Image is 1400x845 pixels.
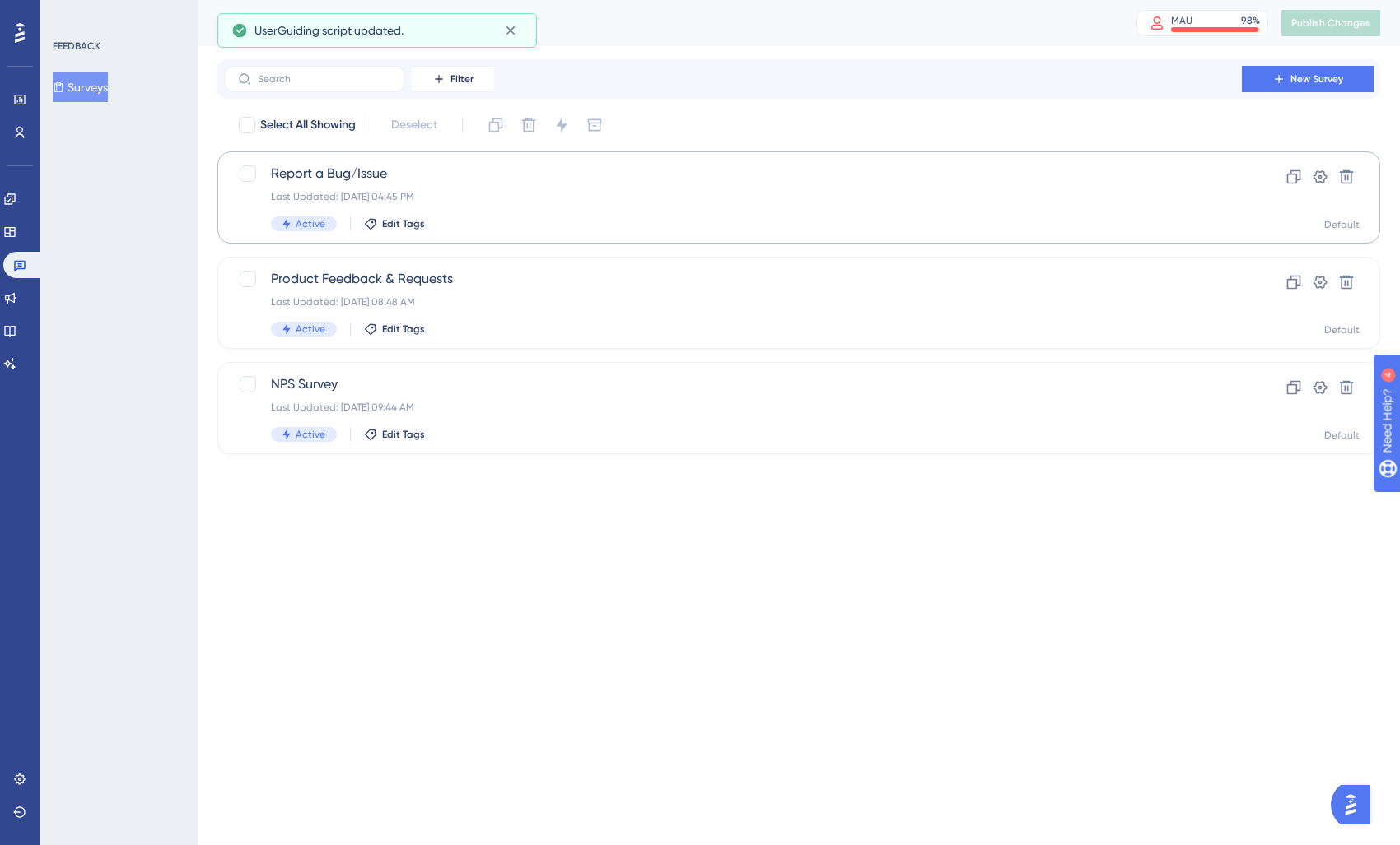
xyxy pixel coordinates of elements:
span: New Survey [1290,72,1343,86]
span: Edit Tags [382,323,425,336]
span: Edit Tags [382,217,425,230]
div: 98 % [1241,14,1260,27]
span: Active [296,428,325,441]
div: FEEDBACK [53,39,100,53]
span: NPS Survey [271,374,1195,394]
button: Surveys [53,72,108,102]
div: Last Updated: [DATE] 09:44 AM [271,401,1195,414]
span: Report a Bug/Issue [271,164,1195,183]
button: Deselect [376,110,452,140]
div: Last Updated: [DATE] 08:48 AM [271,295,1195,309]
button: Publish Changes [1281,10,1380,36]
button: New Survey [1242,66,1374,92]
div: MAU [1171,14,1192,27]
div: Last Updated: [DATE] 04:45 PM [271,190,1195,203]
button: Edit Tags [364,323,425,336]
div: 4 [114,8,119,21]
span: Publish Changes [1291,16,1370,30]
input: Search [258,73,391,85]
span: UserGuiding script updated. [254,21,404,40]
button: Edit Tags [364,217,425,230]
div: Default [1324,218,1360,231]
span: Select All Showing [260,115,356,135]
span: Filter [450,72,474,86]
button: Edit Tags [364,428,425,441]
div: Default [1324,323,1360,337]
span: Deselect [391,115,437,135]
iframe: UserGuiding AI Assistant Launcher [1331,780,1380,829]
span: Active [296,217,325,230]
span: Need Help? [39,4,103,24]
span: Product Feedback & Requests [271,269,1195,289]
div: Surveys [217,12,1095,35]
button: Filter [412,66,494,92]
span: Edit Tags [382,428,425,441]
div: Default [1324,429,1360,442]
span: Active [296,323,325,336]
